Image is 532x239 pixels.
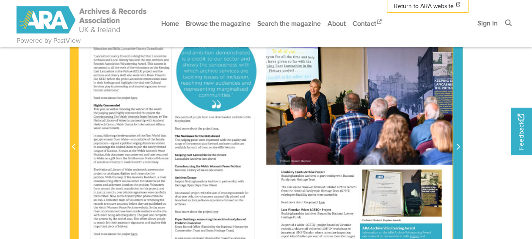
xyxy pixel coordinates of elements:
[394,2,454,11] span: Return to ARA website
[474,12,501,34] a: Sign in
[516,114,526,150] span: Feedback
[182,12,254,35] a: Browse the magazine
[158,12,182,35] a: Home
[324,12,349,35] a: About
[349,12,386,35] a: Contact
[17,36,81,46] a: Powered by PastView
[511,108,532,155] a: Would you like to provide feedback?
[17,6,148,33] img: ARA - ARC Magazine | Powered by PastView
[17,2,148,39] a: ARA - ARC Magazine | Powered by PastView logo
[254,12,324,35] a: Search the magazine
